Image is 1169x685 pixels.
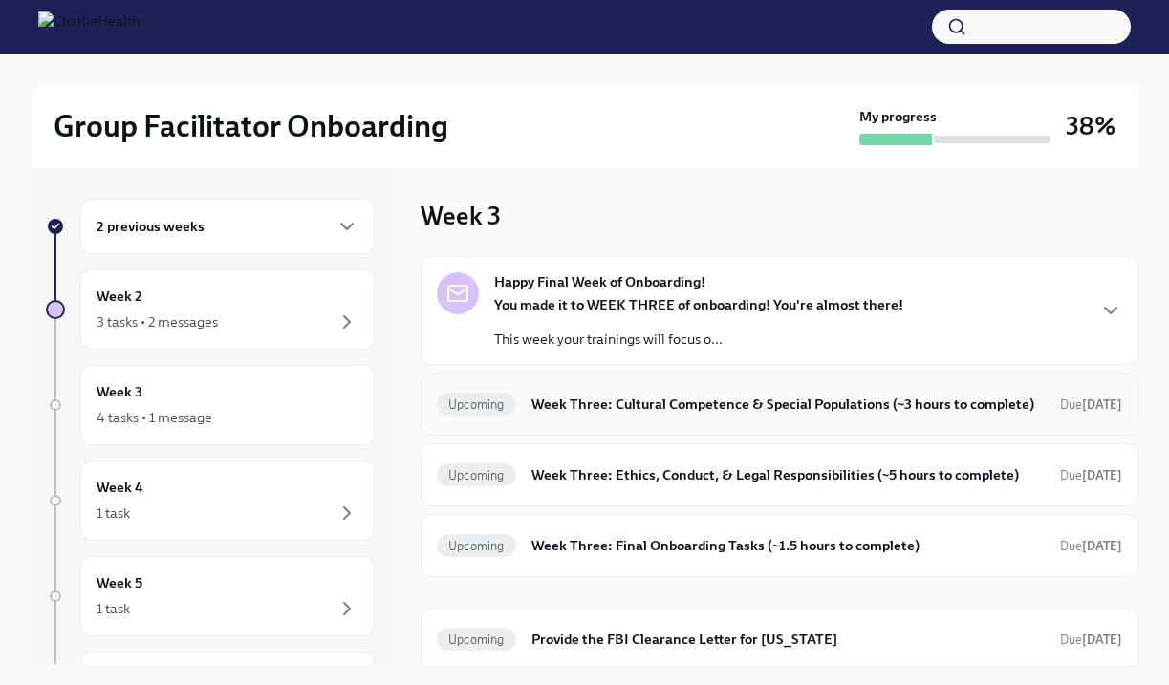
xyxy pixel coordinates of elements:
h6: Week 2 [97,286,142,307]
a: UpcomingWeek Three: Final Onboarding Tasks (~1.5 hours to complete)Due[DATE] [437,530,1122,561]
span: August 25th, 2025 09:00 [1060,466,1122,484]
strong: My progress [859,107,937,126]
a: Week 34 tasks • 1 message [46,365,375,445]
div: 4 tasks • 1 message [97,408,212,427]
a: Week 41 task [46,460,375,541]
h2: Group Facilitator Onboarding [54,107,448,145]
div: 1 task [97,599,130,618]
h6: Week Three: Cultural Competence & Special Populations (~3 hours to complete) [531,394,1045,415]
strong: [DATE] [1082,632,1122,647]
a: Week 51 task [46,556,375,636]
span: August 25th, 2025 09:00 [1060,396,1122,414]
strong: Happy Final Week of Onboarding! [494,272,705,291]
span: Due [1060,632,1122,647]
h6: Week 4 [97,477,143,498]
strong: [DATE] [1082,468,1122,482]
a: UpcomingWeek Three: Cultural Competence & Special Populations (~3 hours to complete)Due[DATE] [437,389,1122,419]
h6: Week Three: Ethics, Conduct, & Legal Responsibilities (~5 hours to complete) [531,464,1045,485]
p: This week your trainings will focus o... [494,330,903,349]
div: 3 tasks • 2 messages [97,312,218,332]
h6: Week Three: Final Onboarding Tasks (~1.5 hours to complete) [531,535,1045,556]
span: Upcoming [437,397,516,412]
span: Due [1060,397,1122,412]
span: Upcoming [437,632,516,647]
div: 1 task [97,503,130,523]
span: Upcoming [437,468,516,482]
a: UpcomingWeek Three: Ethics, Conduct, & Legal Responsibilities (~5 hours to complete)Due[DATE] [437,460,1122,490]
span: Due [1060,468,1122,482]
h6: Week 3 [97,381,142,402]
a: Week 23 tasks • 2 messages [46,269,375,350]
img: CharlieHealth [38,11,140,42]
h6: Provide the FBI Clearance Letter for [US_STATE] [531,629,1045,650]
a: UpcomingProvide the FBI Clearance Letter for [US_STATE]Due[DATE] [437,624,1122,654]
h3: 38% [1066,109,1115,143]
span: September 9th, 2025 09:00 [1060,631,1122,649]
span: Upcoming [437,539,516,553]
strong: [DATE] [1082,397,1122,412]
h6: Week 5 [97,572,142,593]
span: August 23rd, 2025 09:00 [1060,537,1122,555]
strong: You made it to WEEK THREE of onboarding! You're almost there! [494,296,903,313]
div: 2 previous weeks [80,199,375,254]
span: Due [1060,539,1122,553]
h3: Week 3 [421,199,501,233]
strong: [DATE] [1082,539,1122,553]
h6: 2 previous weeks [97,216,205,237]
